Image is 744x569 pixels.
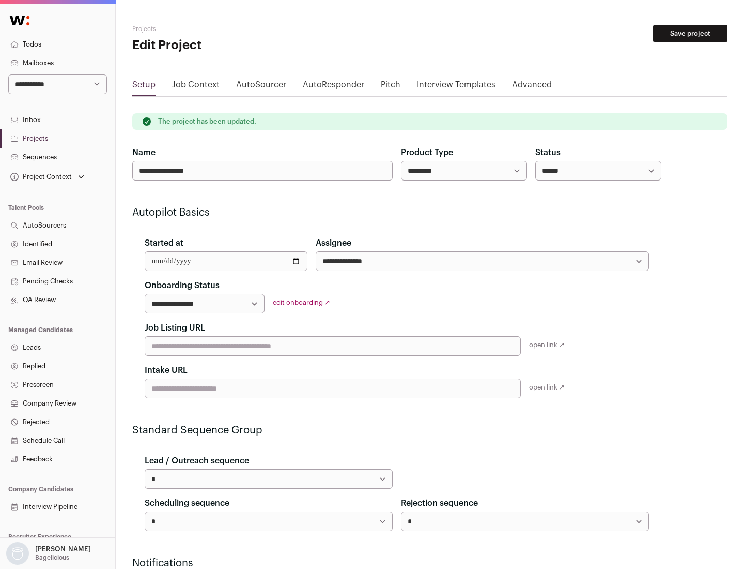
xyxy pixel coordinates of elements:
img: nopic.png [6,542,29,565]
div: Project Context [8,173,72,181]
a: Job Context [172,79,220,95]
a: AutoSourcer [236,79,286,95]
h1: Edit Project [132,37,331,54]
label: Rejection sequence [401,497,478,510]
p: Bagelicious [35,553,69,562]
label: Onboarding Status [145,279,220,292]
a: edit onboarding ↗ [273,299,330,306]
label: Product Type [401,146,453,159]
h2: Projects [132,25,331,33]
label: Assignee [316,237,351,249]
a: Setup [132,79,156,95]
p: The project has been updated. [158,117,256,126]
a: Interview Templates [417,79,495,95]
a: Pitch [381,79,400,95]
a: Advanced [512,79,552,95]
button: Save project [653,25,727,42]
label: Intake URL [145,364,188,377]
label: Scheduling sequence [145,497,229,510]
h2: Standard Sequence Group [132,423,661,438]
label: Status [535,146,561,159]
label: Started at [145,237,183,249]
button: Open dropdown [8,170,86,184]
button: Open dropdown [4,542,93,565]
p: [PERSON_NAME] [35,545,91,553]
h2: Autopilot Basics [132,205,661,220]
label: Job Listing URL [145,322,205,334]
a: AutoResponder [303,79,364,95]
label: Lead / Outreach sequence [145,455,249,467]
label: Name [132,146,156,159]
img: Wellfound [4,10,35,31]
